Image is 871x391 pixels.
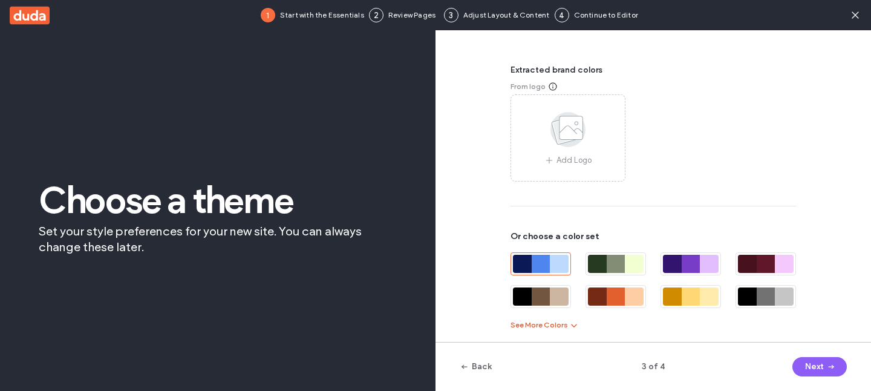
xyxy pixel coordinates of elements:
[369,8,383,22] div: 2
[444,8,458,22] div: 3
[595,361,711,373] span: 3 of 4
[511,81,546,92] span: From logo
[574,10,639,21] span: Continue to Editor
[39,223,397,255] span: Set your style preferences for your new site. You can always change these later.
[463,10,550,21] span: Adjust Layout & Content
[556,154,592,166] span: Add Logo
[792,357,847,376] button: Next
[39,182,397,218] span: Choose a theme
[511,231,796,243] span: Or choose a color set
[460,357,492,376] button: Back
[388,10,439,21] span: Review Pages
[261,8,275,22] div: 1
[511,64,796,81] span: Extracted brand colors
[511,318,579,332] button: See More Colors
[555,8,569,22] div: 4
[280,10,364,21] span: Start with the Essentials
